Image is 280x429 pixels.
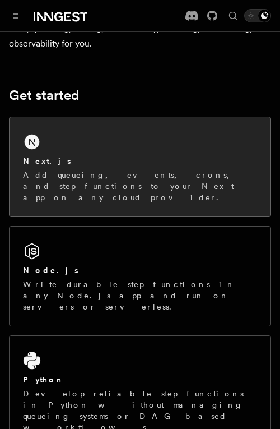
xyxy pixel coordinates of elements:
button: Toggle dark mode [244,9,271,22]
h2: Next.js [23,155,71,167]
a: Get started [9,87,79,103]
p: Add queueing, events, crons, and step functions to your Next app on any cloud provider. [23,169,257,203]
h2: Node.js [23,265,78,276]
button: Find something... [226,9,240,22]
a: Node.jsWrite durable step functions in any Node.js app and run on servers or serverless. [9,226,271,326]
h2: Python [23,374,64,385]
a: Next.jsAdd queueing, events, crons, and step functions to your Next app on any cloud provider. [9,117,271,217]
p: Write durable step functions in any Node.js app and run on servers or serverless. [23,279,257,312]
button: Toggle navigation [9,9,22,22]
